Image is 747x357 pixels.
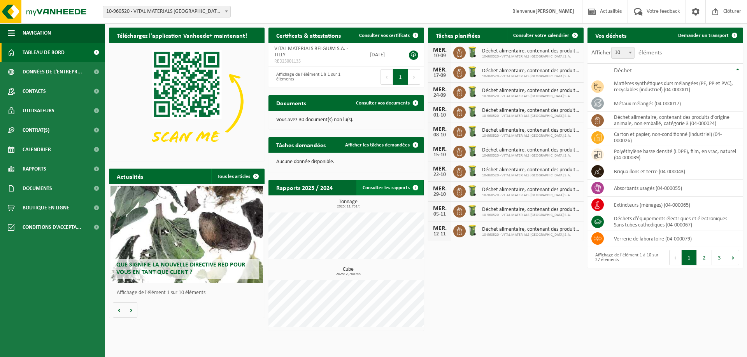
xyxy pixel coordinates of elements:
[272,205,424,209] span: 2025: 11,731 t
[432,212,447,217] div: 05-11
[272,272,424,276] span: 2025: 2,780 m3
[268,28,349,43] h2: Certificats & attestations
[432,67,447,73] div: MER.
[339,137,423,153] a: Afficher les tâches demandées
[614,68,632,74] span: Déchet
[408,69,420,85] button: Next
[591,249,661,266] div: Affichage de l'élément 1 à 10 sur 27 éléments
[116,262,245,275] span: Que signifie la nouvelle directive RED pour vous en tant que client ?
[117,290,261,296] p: Affichage de l'élément 1 sur 10 éléments
[482,134,580,138] span: 10-960520 - VITAL MATERIALS [GEOGRAPHIC_DATA] S.A.
[466,224,479,237] img: WB-0140-HPE-GN-50
[23,43,65,62] span: Tableau de bord
[23,140,51,159] span: Calendrier
[23,82,46,101] span: Contacts
[23,23,51,43] span: Navigation
[466,45,479,59] img: WB-0140-HPE-GN-50
[113,302,125,318] button: Vorige
[482,48,580,54] span: Déchet alimentaire, contenant des produits d'origine animale, non emballé, catég...
[356,180,423,195] a: Consulter les rapports
[513,33,569,38] span: Consulter votre calendrier
[432,146,447,152] div: MER.
[482,74,580,79] span: 10-960520 - VITAL MATERIALS [GEOGRAPHIC_DATA] S.A.
[482,173,580,178] span: 10-960520 - VITAL MATERIALS [GEOGRAPHIC_DATA] S.A.
[432,192,447,197] div: 29-10
[432,53,447,59] div: 10-09
[345,143,410,148] span: Afficher les tâches demandées
[587,28,634,43] h2: Vos déchets
[110,186,263,283] a: Que signifie la nouvelle directive RED pour vous en tant que client ?
[23,62,82,82] span: Données de l'entrepr...
[211,169,264,184] a: Tous les articles
[432,126,447,132] div: MER.
[482,54,580,59] span: 10-960520 - VITAL MATERIALS [GEOGRAPHIC_DATA] S.A.
[682,250,697,265] button: 1
[432,205,447,212] div: MER.
[268,95,314,110] h2: Documents
[608,163,743,180] td: briquaillons et terre (04-000043)
[466,164,479,178] img: WB-0140-HPE-GN-50
[608,180,743,197] td: absorbants usagés (04-000055)
[381,69,393,85] button: Previous
[432,132,447,138] div: 08-10
[432,113,447,118] div: 01-10
[608,112,743,129] td: déchet alimentaire, contenant des produits d'origine animale, non emballé, catégorie 3 (04-000024)
[611,47,635,59] span: 10
[23,159,46,179] span: Rapports
[276,117,416,123] p: Vous avez 30 document(s) non lu(s).
[109,43,265,160] img: Download de VHEPlus App
[103,6,230,17] span: 10-960520 - VITAL MATERIALS BELGIUM S.A. - TILLY
[482,167,580,173] span: Déchet alimentaire, contenant des produits d'origine animale, non emballé, catég...
[535,9,574,14] strong: [PERSON_NAME]
[466,65,479,78] img: WB-0140-HPE-GN-50
[23,120,49,140] span: Contrat(s)
[268,180,340,195] h2: Rapports 2025 / 2024
[608,146,743,163] td: polyéthylène basse densité (LDPE), film, en vrac, naturel (04-000039)
[482,233,580,237] span: 10-960520 - VITAL MATERIALS [GEOGRAPHIC_DATA] S.A.
[272,68,342,85] div: Affichage de l'élément 1 à 1 sur 1 éléments
[466,184,479,197] img: WB-0140-HPE-GN-50
[274,58,358,64] span: RED25001135
[432,172,447,178] div: 22-10
[612,47,634,58] span: 10
[591,50,662,56] label: Afficher éléments
[482,88,580,94] span: Déchet alimentaire, contenant des produits d'origine animale, non emballé, catég...
[350,95,423,111] a: Consulter vos documents
[608,95,743,112] td: métaux mélangés (04-000017)
[432,93,447,98] div: 24-09
[432,73,447,78] div: 17-09
[727,250,739,265] button: Next
[482,207,580,213] span: Déchet alimentaire, contenant des produits d'origine animale, non emballé, catég...
[432,232,447,237] div: 12-11
[482,68,580,74] span: Déchet alimentaire, contenant des produits d'origine animale, non emballé, catég...
[432,47,447,53] div: MER.
[125,302,137,318] button: Volgende
[482,114,580,118] span: 10-960520 - VITAL MATERIALS [GEOGRAPHIC_DATA] S.A.
[353,28,423,43] a: Consulter vos certificats
[23,179,52,198] span: Documents
[482,94,580,99] span: 10-960520 - VITAL MATERIALS [GEOGRAPHIC_DATA] S.A.
[356,101,410,106] span: Consulter vos documents
[678,33,729,38] span: Demander un transport
[482,226,580,233] span: Déchet alimentaire, contenant des produits d'origine animale, non emballé, catég...
[608,213,743,230] td: déchets d'équipements électriques et électroniques - Sans tubes cathodiques (04-000067)
[608,230,743,247] td: verrerie de laboratoire (04-000079)
[608,129,743,146] td: carton et papier, non-conditionné (industriel) (04-000026)
[482,108,580,114] span: Déchet alimentaire, contenant des produits d'origine animale, non emballé, catég...
[432,106,447,113] div: MER.
[393,69,408,85] button: 1
[482,153,580,158] span: 10-960520 - VITAL MATERIALS [GEOGRAPHIC_DATA] S.A.
[109,28,255,43] h2: Téléchargez l'application Vanheede+ maintenant!
[466,125,479,138] img: WB-0140-HPE-GN-50
[482,193,580,198] span: 10-960520 - VITAL MATERIALS [GEOGRAPHIC_DATA] S.A.
[608,197,743,213] td: extincteurs (ménages) (04-000065)
[697,250,712,265] button: 2
[23,101,54,120] span: Utilisateurs
[466,105,479,118] img: WB-0140-HPE-GN-50
[274,46,348,58] span: VITAL MATERIALS BELGIUM S.A. - TILLY
[432,166,447,172] div: MER.
[428,28,488,43] h2: Tâches planifiées
[466,85,479,98] img: WB-0140-HPE-GN-50
[268,137,333,152] h2: Tâches demandées
[669,250,682,265] button: Previous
